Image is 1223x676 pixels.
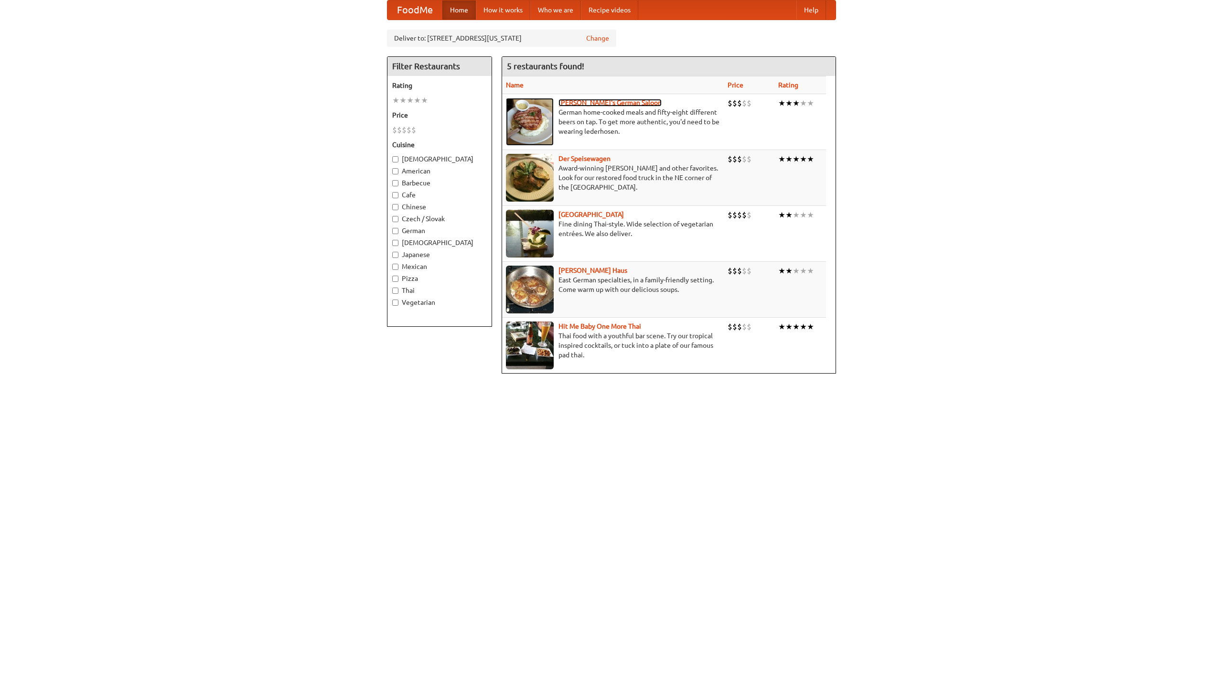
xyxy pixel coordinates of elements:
a: Price [728,81,743,89]
label: Pizza [392,274,487,283]
li: $ [747,154,751,164]
li: $ [411,125,416,135]
h5: Price [392,110,487,120]
li: $ [732,98,737,108]
li: ★ [414,95,421,106]
li: ★ [793,98,800,108]
li: ★ [778,154,785,164]
li: $ [732,322,737,332]
a: Who we are [530,0,581,20]
input: Japanese [392,252,398,258]
a: Help [796,0,826,20]
li: $ [747,210,751,220]
img: kohlhaus.jpg [506,266,554,313]
input: Vegetarian [392,300,398,306]
label: Thai [392,286,487,295]
li: $ [728,98,732,108]
input: Pizza [392,276,398,282]
li: ★ [407,95,414,106]
a: Der Speisewagen [558,155,611,162]
li: $ [728,266,732,276]
label: Vegetarian [392,298,487,307]
li: $ [747,322,751,332]
label: American [392,166,487,176]
li: ★ [399,95,407,106]
img: satay.jpg [506,210,554,258]
li: $ [742,266,747,276]
p: East German specialties, in a family-friendly setting. Come warm up with our delicious soups. [506,275,720,294]
h4: Filter Restaurants [387,57,492,76]
li: $ [732,154,737,164]
a: FoodMe [387,0,442,20]
li: ★ [800,322,807,332]
label: Chinese [392,202,487,212]
li: $ [728,154,732,164]
label: Mexican [392,262,487,271]
a: How it works [476,0,530,20]
li: ★ [793,154,800,164]
a: Change [586,33,609,43]
input: Chinese [392,204,398,210]
input: Cafe [392,192,398,198]
li: $ [742,322,747,332]
li: ★ [807,266,814,276]
li: $ [737,322,742,332]
li: ★ [785,210,793,220]
input: [DEMOGRAPHIC_DATA] [392,156,398,162]
li: ★ [800,210,807,220]
input: American [392,168,398,174]
a: [GEOGRAPHIC_DATA] [558,211,624,218]
li: $ [737,98,742,108]
label: Barbecue [392,178,487,188]
h5: Rating [392,81,487,90]
input: Barbecue [392,180,398,186]
li: $ [728,322,732,332]
li: ★ [778,266,785,276]
li: ★ [785,322,793,332]
li: $ [728,210,732,220]
li: ★ [778,322,785,332]
img: esthers.jpg [506,98,554,146]
li: $ [737,210,742,220]
a: [PERSON_NAME]'s German Saloon [558,99,662,107]
li: ★ [793,266,800,276]
li: $ [397,125,402,135]
li: ★ [807,322,814,332]
li: ★ [800,154,807,164]
p: Award-winning [PERSON_NAME] and other favorites. Look for our restored food truck in the NE corne... [506,163,720,192]
li: ★ [793,322,800,332]
li: ★ [778,98,785,108]
li: $ [742,98,747,108]
img: babythai.jpg [506,322,554,369]
label: [DEMOGRAPHIC_DATA] [392,238,487,247]
li: $ [747,266,751,276]
li: $ [742,154,747,164]
li: $ [407,125,411,135]
label: Cafe [392,190,487,200]
input: [DEMOGRAPHIC_DATA] [392,240,398,246]
ng-pluralize: 5 restaurants found! [507,62,584,71]
h5: Cuisine [392,140,487,150]
li: ★ [785,98,793,108]
li: ★ [807,154,814,164]
li: ★ [807,98,814,108]
li: $ [732,210,737,220]
li: ★ [793,210,800,220]
a: [PERSON_NAME] Haus [558,267,627,274]
li: $ [392,125,397,135]
li: $ [742,210,747,220]
label: Czech / Slovak [392,214,487,224]
li: $ [747,98,751,108]
a: Recipe videos [581,0,638,20]
li: ★ [785,154,793,164]
a: Rating [778,81,798,89]
li: $ [737,154,742,164]
div: Deliver to: [STREET_ADDRESS][US_STATE] [387,30,616,47]
a: Name [506,81,524,89]
li: ★ [785,266,793,276]
a: Hit Me Baby One More Thai [558,322,641,330]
